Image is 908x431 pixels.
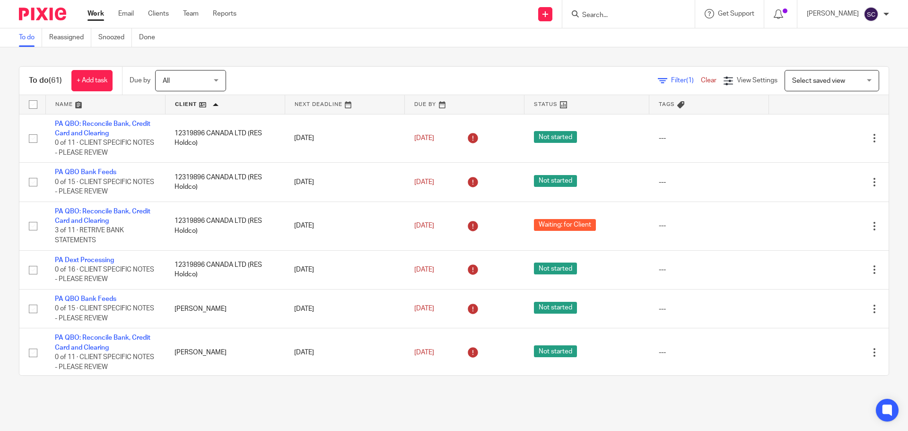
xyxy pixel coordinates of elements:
span: [DATE] [414,266,434,273]
a: To do [19,28,42,47]
td: [PERSON_NAME] [165,328,285,377]
span: [DATE] [414,349,434,356]
span: [DATE] [414,306,434,312]
a: PA Dext Processing [55,257,114,264]
span: 0 of 15 · CLIENT SPECIFIC NOTES - PLEASE REVIEW [55,306,154,322]
p: Due by [130,76,150,85]
span: 0 of 16 · CLIENT SPECIFIC NOTES - PLEASE REVIEW [55,266,154,283]
div: --- [659,348,760,357]
span: Not started [534,175,577,187]
span: Not started [534,131,577,143]
a: Work [87,9,104,18]
span: Select saved view [792,78,845,84]
span: View Settings [737,77,777,84]
a: Clear [701,77,716,84]
span: Not started [534,345,577,357]
a: PA QBO: Reconcile Bank, Credit Card and Clearing [55,334,150,351]
td: [DATE] [285,250,404,289]
a: Email [118,9,134,18]
a: PA QBO: Reconcile Bank, Credit Card and Clearing [55,121,150,137]
span: [DATE] [414,179,434,185]
a: Snoozed [98,28,132,47]
div: --- [659,133,760,143]
a: PA QBO Bank Feeds [55,169,116,176]
a: Team [183,9,199,18]
span: 0 of 11 · CLIENT SPECIFIC NOTES - PLEASE REVIEW [55,140,154,156]
h1: To do [29,76,62,86]
span: 3 of 11 · RETRIVE BANK STATEMENTS [55,228,124,244]
span: (61) [49,77,62,84]
p: [PERSON_NAME] [807,9,859,18]
td: 12319896 CANADA LTD (RES Holdco) [165,163,285,202]
span: All [163,78,170,84]
td: 12319896 CANADA LTD (RES Holdco) [165,202,285,250]
img: Pixie [19,8,66,20]
a: Reports [213,9,236,18]
span: 0 of 11 · CLIENT SPECIFIC NOTES - PLEASE REVIEW [55,354,154,370]
td: 12319896 CANADA LTD (RES Holdco) [165,250,285,289]
td: [PERSON_NAME] [165,290,285,328]
span: (1) [686,77,694,84]
span: [DATE] [414,135,434,141]
div: --- [659,265,760,274]
input: Search [581,11,666,20]
span: Not started [534,263,577,274]
img: svg%3E [864,7,879,22]
a: PA QBO Bank Feeds [55,296,116,302]
span: Filter [671,77,701,84]
a: Done [139,28,162,47]
a: Clients [148,9,169,18]
a: + Add task [71,70,113,91]
span: Tags [659,102,675,107]
div: --- [659,221,760,230]
td: 12319896 CANADA LTD (RES Holdco) [165,114,285,163]
td: [DATE] [285,163,404,202]
div: --- [659,177,760,187]
td: [DATE] [285,202,404,250]
a: Reassigned [49,28,91,47]
td: [DATE] [285,290,404,328]
td: [DATE] [285,114,404,163]
td: [DATE] [285,328,404,377]
span: Not started [534,302,577,314]
div: --- [659,304,760,314]
span: Waiting: for Client [534,219,596,231]
span: 0 of 15 · CLIENT SPECIFIC NOTES - PLEASE REVIEW [55,179,154,195]
span: Get Support [718,10,754,17]
a: PA QBO: Reconcile Bank, Credit Card and Clearing [55,208,150,224]
span: [DATE] [414,222,434,229]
